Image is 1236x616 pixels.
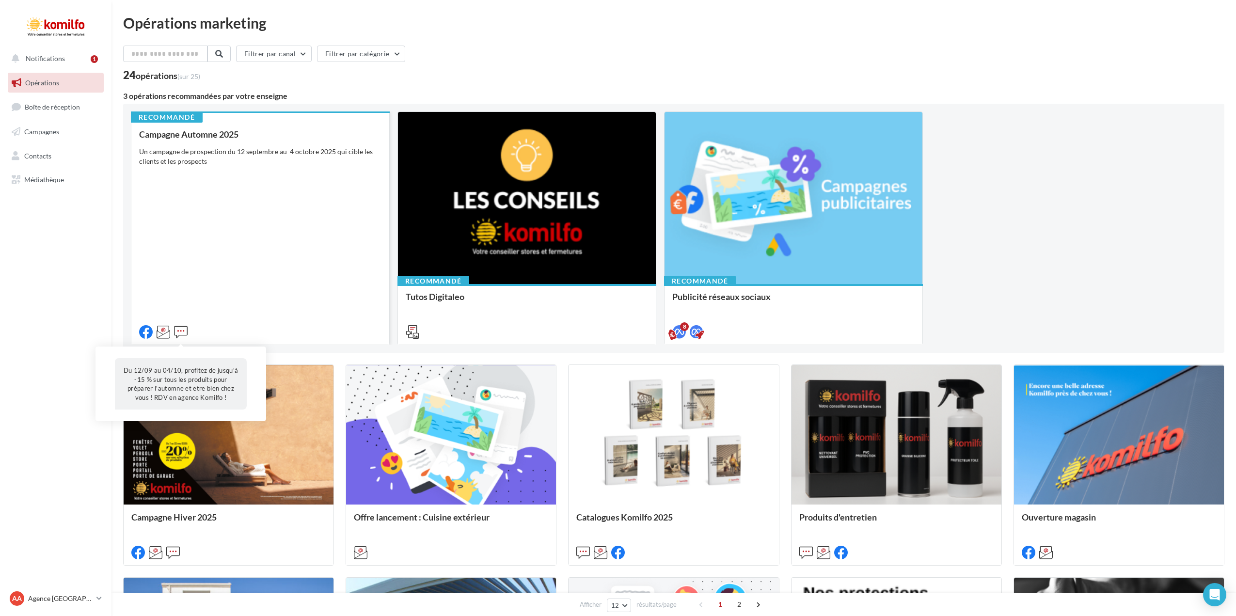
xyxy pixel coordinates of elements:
[1022,512,1216,532] div: Ouverture magasin
[354,512,548,532] div: Offre lancement : Cuisine extérieur
[6,146,106,166] a: Contacts
[636,600,677,609] span: résultats/page
[24,151,51,159] span: Contacts
[317,46,405,62] button: Filtrer par catégorie
[672,292,915,311] div: Publicité réseaux sociaux
[607,599,632,612] button: 12
[91,55,98,63] div: 1
[123,70,200,80] div: 24
[123,92,1224,100] div: 3 opérations recommandées par votre enseigne
[139,129,381,139] div: Campagne Automne 2025
[731,597,747,612] span: 2
[580,600,602,609] span: Afficher
[24,127,59,136] span: Campagnes
[1203,583,1226,606] div: Open Intercom Messenger
[8,589,104,608] a: AA Agence [GEOGRAPHIC_DATA]
[131,512,326,532] div: Campagne Hiver 2025
[576,512,771,532] div: Catalogues Komilfo 2025
[6,73,106,93] a: Opérations
[6,96,106,117] a: Boîte de réception
[6,170,106,190] a: Médiathèque
[680,322,689,331] div: 8
[123,16,1224,30] div: Opérations marketing
[12,594,22,603] span: AA
[713,597,728,612] span: 1
[6,122,106,142] a: Campagnes
[611,601,619,609] span: 12
[406,292,648,311] div: Tutos Digitaleo
[139,147,381,166] div: Un campagne de prospection du 12 septembre au 4 octobre 2025 qui cible les clients et les prospects
[26,54,65,63] span: Notifications
[799,512,994,532] div: Produits d'entretien
[24,175,64,184] span: Médiathèque
[25,79,59,87] span: Opérations
[28,594,93,603] p: Agence [GEOGRAPHIC_DATA]
[236,46,312,62] button: Filtrer par canal
[6,48,102,69] button: Notifications 1
[177,72,200,80] span: (sur 25)
[25,103,80,111] span: Boîte de réception
[136,71,200,80] div: opérations
[397,276,469,286] div: Recommandé
[131,112,203,123] div: Recommandé
[664,276,736,286] div: Recommandé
